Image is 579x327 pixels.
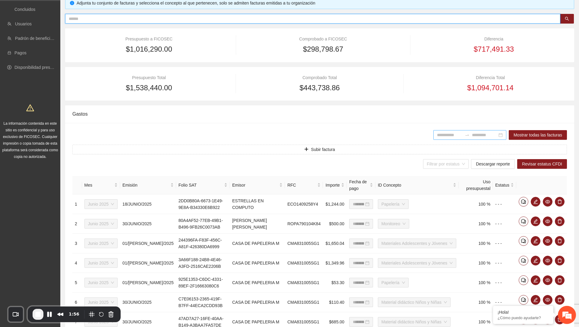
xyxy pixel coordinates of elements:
[519,197,528,207] button: comment
[531,199,540,204] span: edit
[72,145,567,154] button: plusSubir factura
[122,182,169,188] span: Emisión
[459,273,493,293] td: 100 %
[459,214,493,234] td: 100 %
[120,253,176,273] td: 01/[PERSON_NAME]/2025
[323,273,346,293] td: $53.30
[230,176,285,194] th: Emisor
[543,199,552,204] span: eye
[509,130,567,140] button: Mostrar todas las facturas
[72,74,226,81] div: Presupuesto Total
[493,293,516,312] td: - - -
[14,7,35,12] a: Concluidos
[555,219,564,224] span: delete
[325,182,340,188] span: Importe
[323,214,346,234] td: $500.00
[285,273,323,293] td: CMA831005SG1
[230,214,285,234] td: [PERSON_NAME] [PERSON_NAME]
[120,273,176,293] td: 01/[PERSON_NAME]/2025
[176,194,230,214] td: 2DD0B80A-6673-1E49-9E8A-B34330E6B922
[531,216,540,226] button: edit
[381,298,447,307] span: Material didáctico Niños y Niñas
[560,14,574,24] button: search
[347,176,375,194] th: Fecha de pago
[246,74,393,81] div: Comprobado Total
[349,178,369,192] span: Fecha de pago
[246,36,400,42] div: Comprobado a FICOSEC
[120,194,176,214] td: 18/JUNIO/2025
[471,159,515,169] button: Descargar reporte
[381,258,453,268] span: Materiales Adolescentes y Jóvenes
[543,219,552,224] span: eye
[26,104,34,112] span: warning
[543,197,552,207] button: eye
[519,295,528,305] button: comment
[72,273,82,293] td: 5
[543,216,552,226] button: eye
[421,36,567,42] div: Diferencia
[467,82,513,94] span: $1,094,701.14
[493,176,516,194] th: Estatus
[414,74,567,81] div: Diferencia Total
[70,1,74,5] span: info-circle
[381,219,406,228] span: Monitoreo
[555,239,564,243] span: delete
[498,316,549,320] p: ¿Cómo puedo ayudarte?
[84,182,113,188] span: Mes
[555,278,564,283] span: delete
[493,234,516,253] td: - - -
[493,194,516,214] td: - - -
[120,176,176,194] th: Emisión
[323,176,346,194] th: Importe
[176,234,230,253] td: 244396FA-F83F-456C-A81F-426380DA6999
[88,278,114,287] span: Junio 2025
[303,43,343,55] span: $298,798.67
[72,234,82,253] td: 3
[519,199,528,204] span: comment
[531,297,540,302] span: edit
[519,216,528,226] button: comment
[522,161,562,167] span: Revisar estatus CFDI
[519,219,528,224] span: comment
[378,182,452,188] span: ID Concepto
[304,147,308,152] span: plus
[88,200,114,209] span: Junio 2025
[230,234,285,253] td: CASA DE PAPELERIA M
[543,297,552,302] span: eye
[15,21,32,26] a: Usuarios
[126,43,172,55] span: $1,016,290.00
[285,194,323,214] td: ECO1409258Y4
[459,253,493,273] td: 100 %
[519,258,528,263] span: comment
[285,214,323,234] td: ROPA790104K84
[230,253,285,273] td: CASA DE PAPELERIA M
[531,275,540,285] button: edit
[543,275,552,285] button: eye
[531,295,540,305] button: edit
[323,293,346,312] td: $110.40
[555,315,565,324] button: delete
[72,194,82,214] td: 1
[88,239,114,248] span: Junio 2025
[287,182,316,188] span: RFC
[531,278,540,283] span: edit
[565,17,569,21] span: search
[99,3,113,18] div: Minimizar ventana de chat en vivo
[495,182,509,188] span: Estatus
[230,194,285,214] td: ESTRELLAS EN COMPUTO
[72,293,82,312] td: 6
[474,43,514,55] span: $717,491.33
[459,176,493,194] th: Uso presupuestal
[232,182,278,188] span: Emisor
[285,176,323,194] th: RFC
[519,275,528,285] button: comment
[459,234,493,253] td: 100 %
[72,105,567,123] div: Gastos
[299,82,340,94] span: $443,738.86
[285,253,323,273] td: CMA831005SG1
[543,256,552,265] button: eye
[176,273,230,293] td: 925E1353-C6DC-4331-89EF-2F16663080C6
[176,214,230,234] td: 80A4AF52-77EB-49B1-B496-9FB26C0073AB
[465,133,470,137] span: to
[517,159,567,169] button: Revisar estatus CFDI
